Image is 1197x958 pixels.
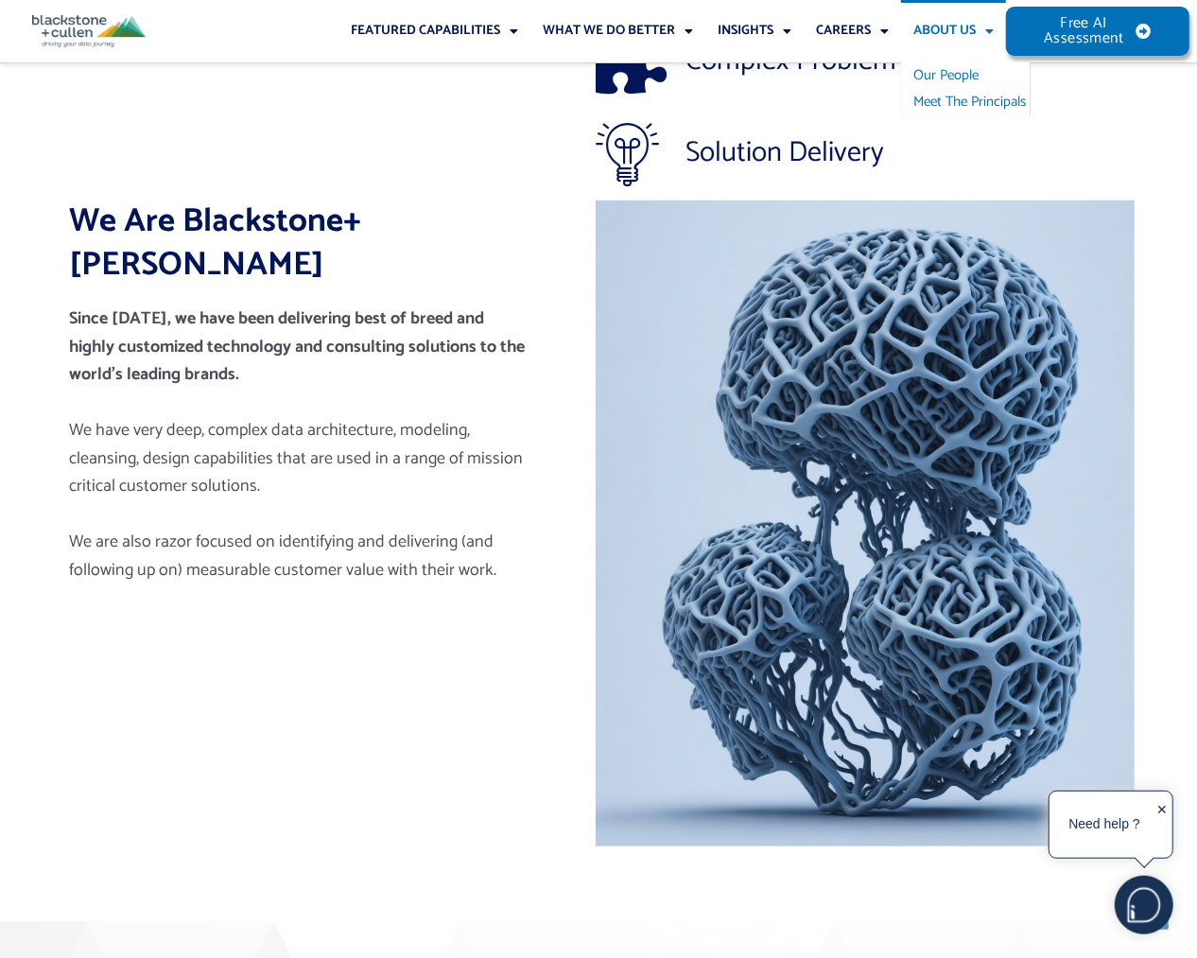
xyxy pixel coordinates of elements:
h2: We Are Blackstone+[PERSON_NAME] [69,200,589,287]
a: Meet The Principals [901,89,1031,115]
div: ✕ [1156,796,1168,855]
span: Solution Delivery [681,139,884,167]
div: Need help ? [1052,794,1156,855]
span: We have very deep, complex data architecture, modeling, cleansing, design capabilities that are u... [69,416,523,500]
a: Our People [901,62,1031,89]
span: Since [DATE], we have been delivering best of breed and highly customized technology and consulti... [69,305,525,389]
ul: About Us [901,62,1031,115]
a: Free AI Assessment [1006,7,1188,56]
img: users%2F5SSOSaKfQqXq3cFEnIZRYMEs4ra2%2Fmedia%2Fimages%2F-Bulle%20blanche%20sans%20fond%20%2B%20ma... [1116,877,1172,933]
span: Free AI Assessment [1044,16,1123,46]
img: Blackstone and Cullen, B+C, Blackstone+Cullen [596,200,1135,846]
a: Solution Delivery [596,122,1135,185]
span: We are also razor focused on identifying and delivering (and following up on) measurable customer... [69,528,496,584]
span: Complex Problem Solving [681,47,988,76]
a: Complex Problem Solving [596,30,1135,94]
